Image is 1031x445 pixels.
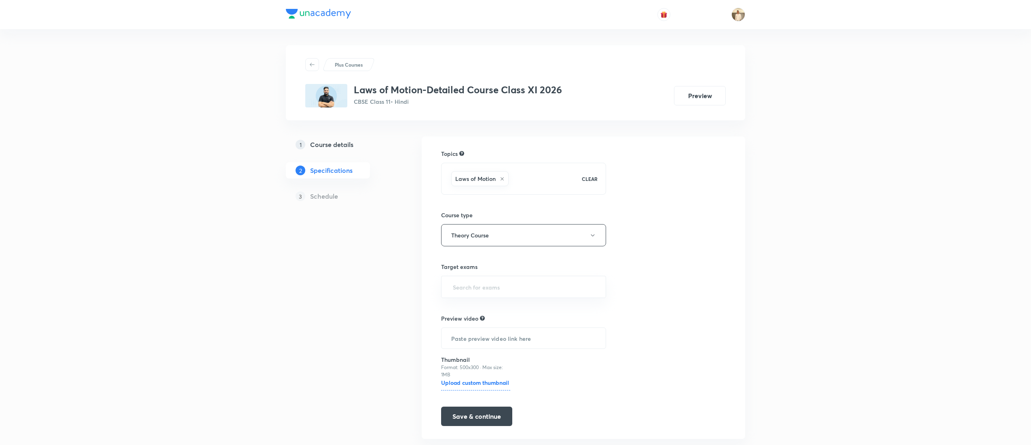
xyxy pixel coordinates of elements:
div: Explain about your course, what you’ll be teaching, how it will help learners in their preparation [480,315,485,322]
img: Chandrakant Deshmukh [731,8,745,21]
button: Preview [674,86,726,105]
h6: Preview video [441,314,478,323]
h5: Schedule [310,191,338,201]
h6: Topics [441,149,458,158]
p: 1 [296,140,305,149]
h6: Upload custom thumbnail [441,378,510,390]
button: Save & continue [441,407,512,426]
button: Open [601,286,603,288]
p: CBSE Class 11 • Hindi [354,97,562,106]
img: avatar [660,11,668,18]
h5: Course details [310,140,353,149]
a: 1Course details [286,136,396,153]
p: Format: 500x300 · Max size: 1MB [441,364,510,378]
p: 3 [296,191,305,201]
p: Plus Courses [335,61,363,68]
p: 2 [296,166,305,175]
h6: Target exams [441,262,606,271]
input: Search for exams [451,279,596,294]
img: 7EC65ED6-FB4E-4A11-A1D1-3D6B9BE3E7EF_plus.png [305,84,347,107]
p: CLEAR [582,175,598,183]
h6: Laws of Motion [455,174,496,183]
input: Paste preview video link here [442,328,606,348]
a: Company Logo [286,9,351,21]
h6: Thumbnail [441,355,510,364]
h5: Specifications [310,166,353,175]
div: Search for topics [459,150,464,157]
img: Company Logo [286,9,351,19]
h3: Laws of Motion-Detailed Course Class XI 2026 [354,84,562,96]
button: Theory Course [441,224,606,246]
button: avatar [657,8,670,21]
h6: Course type [441,211,606,219]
